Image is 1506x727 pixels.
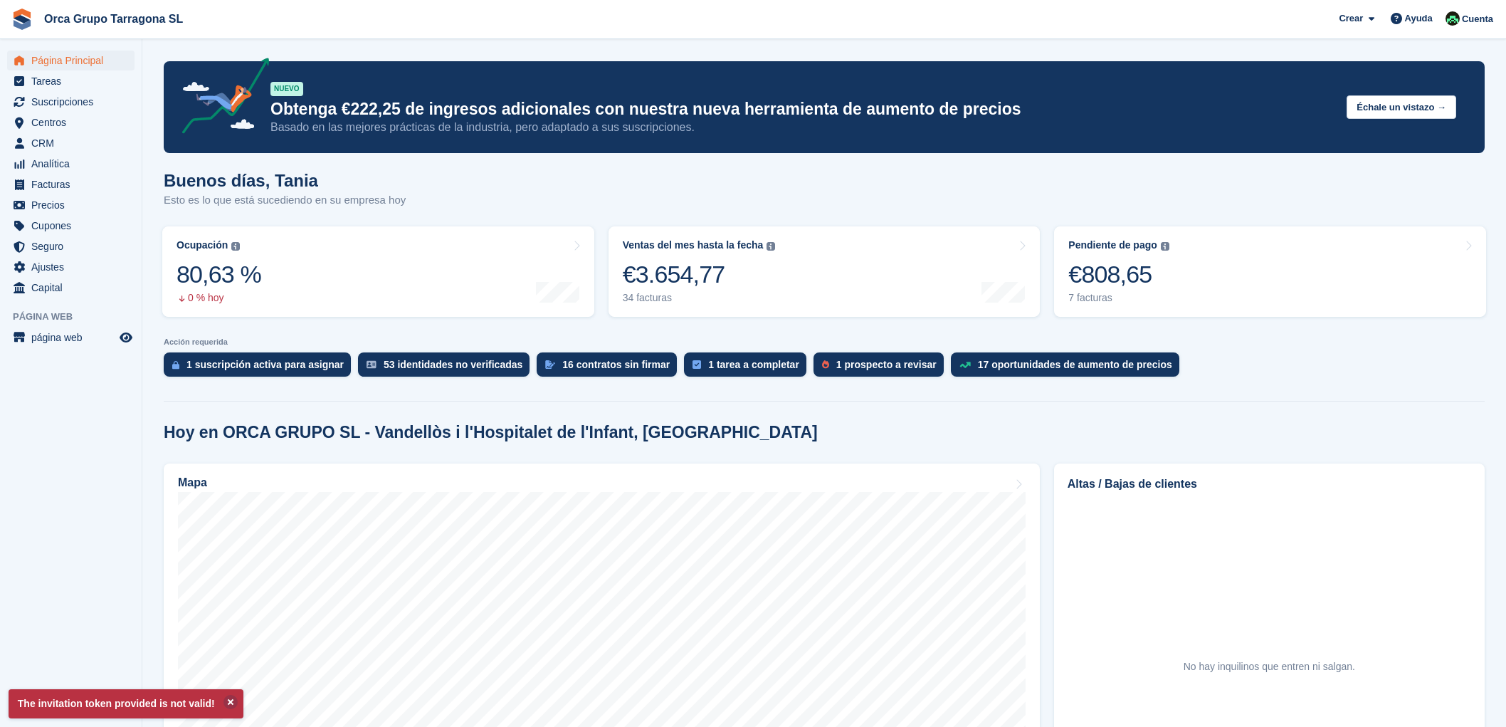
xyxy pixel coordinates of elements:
h2: Altas / Bajas de clientes [1068,476,1471,493]
img: verify_identity-adf6edd0f0f0b5bbfe63781bf79b02c33cf7c696d77639b501bdc392416b5a36.svg [367,360,376,369]
a: menu [7,71,135,91]
div: 1 suscripción activa para asignar [186,359,344,370]
p: Basado en las mejores prácticas de la industria, pero adaptado a sus suscripciones. [270,120,1335,135]
a: 1 prospecto a revisar [813,352,951,384]
img: active_subscription_to_allocate_icon-d502201f5373d7db506a760aba3b589e785aa758c864c3986d89f69b8ff3... [172,360,179,370]
img: contract_signature_icon-13c848040528278c33f63329250d36e43548de30e8caae1d1a13099fd9432cc5.svg [545,360,555,369]
span: Seguro [31,236,117,256]
h2: Hoy en ORCA GRUPO SL - Vandellòs i l'Hospitalet de l'Infant, [GEOGRAPHIC_DATA] [164,423,818,442]
a: Ocupación 80,63 % 0 % hoy [162,226,594,317]
p: The invitation token provided is not valid! [9,689,243,718]
span: Suscripciones [31,92,117,112]
img: prospect-51fa495bee0391a8d652442698ab0144808aea92771e9ea1ae160a38d050c398.svg [822,360,829,369]
span: Ayuda [1405,11,1433,26]
a: menu [7,154,135,174]
img: stora-icon-8386f47178a22dfd0bd8f6a31ec36ba5ce8667c1dd55bd0f319d3a0aa187defe.svg [11,9,33,30]
a: menu [7,113,135,132]
a: menú [7,328,135,347]
a: menu [7,51,135,70]
a: menu [7,236,135,256]
img: icon-info-grey-7440780725fd019a000dd9b08b2336e03edf1995a4989e88bcd33f0948082b44.svg [767,242,775,251]
div: €808,65 [1068,260,1169,289]
span: Página web [13,310,142,324]
span: Tareas [31,71,117,91]
span: Analítica [31,154,117,174]
a: menu [7,92,135,112]
span: Centros [31,113,117,132]
div: €3.654,77 [623,260,776,289]
a: 1 suscripción activa para asignar [164,352,358,384]
span: Página Principal [31,51,117,70]
div: 0 % hoy [177,292,261,304]
a: menu [7,174,135,194]
span: CRM [31,133,117,153]
a: menu [7,216,135,236]
div: 7 facturas [1068,292,1169,304]
span: Cuenta [1462,12,1493,26]
div: No hay inquilinos que entren ni salgan. [1184,659,1355,674]
a: Orca Grupo Tarragona SL [38,7,189,31]
div: 1 prospecto a revisar [836,359,937,370]
a: Vista previa de la tienda [117,329,135,346]
div: 16 contratos sin firmar [562,359,670,370]
img: icon-info-grey-7440780725fd019a000dd9b08b2336e03edf1995a4989e88bcd33f0948082b44.svg [231,242,240,251]
img: task-75834270c22a3079a89374b754ae025e5fb1db73e45f91037f5363f120a921f8.svg [693,360,701,369]
span: Crear [1339,11,1363,26]
a: menu [7,195,135,215]
a: menu [7,257,135,277]
div: 53 identidades no verificadas [384,359,522,370]
a: 53 identidades no verificadas [358,352,537,384]
a: Pendiente de pago €808,65 7 facturas [1054,226,1486,317]
div: Pendiente de pago [1068,239,1157,251]
a: menu [7,133,135,153]
span: página web [31,328,117,347]
img: price_increase_opportunities-93ffe204e8149a01c8c9dc8f82e8f89637d9d84a8eef4429ea346261dce0b2c0.svg [959,362,971,368]
h2: Mapa [178,476,207,489]
span: Facturas [31,174,117,194]
span: Capital [31,278,117,298]
a: 17 oportunidades de aumento de precios [951,352,1186,384]
div: 80,63 % [177,260,261,289]
a: 1 tarea a completar [684,352,813,384]
div: 34 facturas [623,292,776,304]
a: 16 contratos sin firmar [537,352,684,384]
p: Acción requerida [164,338,1485,347]
p: Obtenga €222,25 de ingresos adicionales con nuestra nueva herramienta de aumento de precios [270,99,1335,120]
span: Cupones [31,216,117,236]
div: 1 tarea a completar [708,359,799,370]
img: price-adjustments-announcement-icon-8257ccfd72463d97f412b2fc003d46551f7dbcb40ab6d574587a9cd5c0d94... [170,58,270,139]
span: Precios [31,195,117,215]
p: Esto es lo que está sucediendo en su empresa hoy [164,192,406,209]
button: Échale un vistazo → [1347,95,1456,119]
div: Ocupación [177,239,228,251]
img: icon-info-grey-7440780725fd019a000dd9b08b2336e03edf1995a4989e88bcd33f0948082b44.svg [1161,242,1169,251]
div: NUEVO [270,82,303,96]
h1: Buenos días, Tania [164,171,406,190]
a: Ventas del mes hasta la fecha €3.654,77 34 facturas [609,226,1041,317]
img: Tania [1446,11,1460,26]
div: 17 oportunidades de aumento de precios [978,359,1172,370]
a: menu [7,278,135,298]
div: Ventas del mes hasta la fecha [623,239,764,251]
span: Ajustes [31,257,117,277]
